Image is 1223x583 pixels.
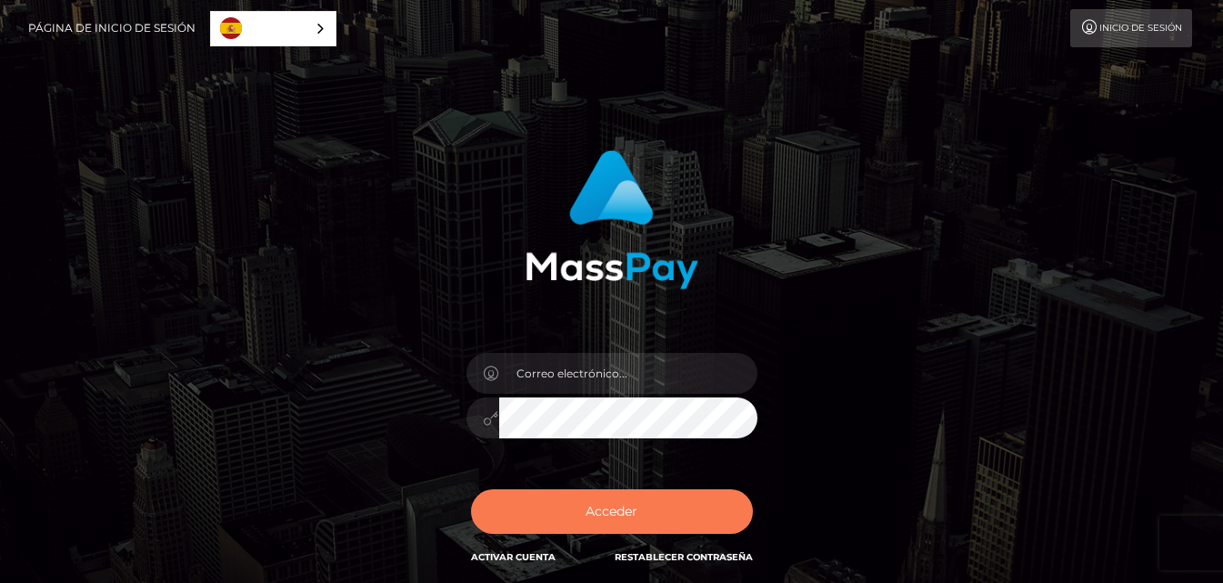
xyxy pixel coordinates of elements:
[615,551,753,563] a: Restablecer contraseña
[1070,9,1192,47] a: Inicio de sesión
[471,551,556,563] a: Activar Cuenta
[28,9,195,47] a: Página de inicio de sesión
[210,11,336,46] aside: Language selected: Español
[471,489,753,534] button: Acceder
[526,150,698,289] img: MassPay Login
[210,11,336,46] div: Language
[499,353,757,394] input: Correo electrónico...
[211,12,336,45] a: Español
